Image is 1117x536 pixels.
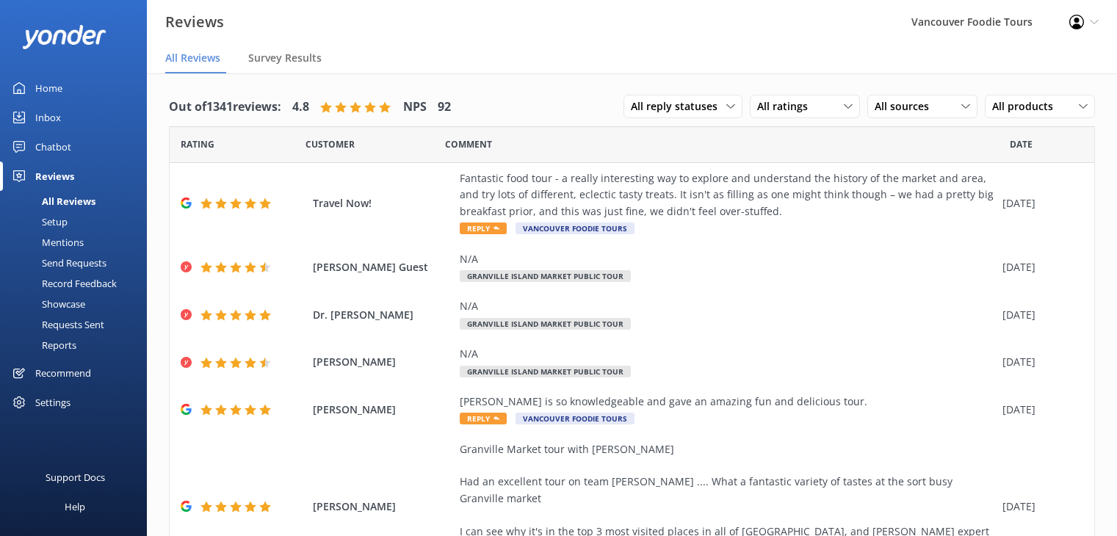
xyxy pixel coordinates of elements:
div: Showcase [9,294,85,314]
div: N/A [460,251,995,267]
div: [DATE] [1002,259,1076,275]
span: Travel Now! [313,195,452,211]
div: Support Docs [46,463,105,492]
div: Chatbot [35,132,71,162]
span: [PERSON_NAME] Guest [313,259,452,275]
span: Question [445,137,492,151]
div: [PERSON_NAME] is so knowledgeable and gave an amazing fun and delicious tour. [460,394,995,410]
div: Recommend [35,358,91,388]
div: Mentions [9,232,84,253]
span: Date [181,137,214,151]
div: Setup [9,211,68,232]
span: Date [306,137,355,151]
span: Dr. [PERSON_NAME] [313,307,452,323]
span: [PERSON_NAME] [313,402,452,418]
span: Granville Island Market Public Tour [460,270,631,282]
div: Fantastic food tour - a really interesting way to explore and understand the history of the marke... [460,170,995,220]
a: All Reviews [9,191,147,211]
div: Send Requests [9,253,106,273]
h4: 92 [438,98,451,117]
span: [PERSON_NAME] [313,354,452,370]
a: Send Requests [9,253,147,273]
a: Showcase [9,294,147,314]
div: Record Feedback [9,273,117,294]
span: [PERSON_NAME] [313,499,452,515]
div: [DATE] [1002,402,1076,418]
span: Reply [460,222,507,234]
div: Reviews [35,162,74,191]
span: All sources [875,98,938,115]
div: Inbox [35,103,61,132]
div: N/A [460,298,995,314]
div: [DATE] [1002,195,1076,211]
div: N/A [460,346,995,362]
span: All Reviews [165,51,220,65]
span: Granville Island Market Public Tour [460,366,631,377]
span: Granville Island Market Public Tour [460,318,631,330]
div: Reports [9,335,76,355]
a: Mentions [9,232,147,253]
span: Date [1010,137,1033,151]
a: Requests Sent [9,314,147,335]
span: All ratings [757,98,817,115]
div: [DATE] [1002,354,1076,370]
span: Vancouver Foodie Tours [516,413,635,424]
div: [DATE] [1002,499,1076,515]
div: Settings [35,388,71,417]
span: Reply [460,413,507,424]
div: Help [65,492,85,521]
div: Requests Sent [9,314,104,335]
h4: NPS [403,98,427,117]
span: Survey Results [248,51,322,65]
span: Vancouver Foodie Tours [516,222,635,234]
div: [DATE] [1002,307,1076,323]
div: Home [35,73,62,103]
h3: Reviews [165,10,224,34]
span: All reply statuses [631,98,726,115]
img: yonder-white-logo.png [22,25,106,49]
a: Reports [9,335,147,355]
a: Setup [9,211,147,232]
div: All Reviews [9,191,95,211]
span: All products [992,98,1062,115]
a: Record Feedback [9,273,147,294]
h4: 4.8 [292,98,309,117]
h4: Out of 1341 reviews: [169,98,281,117]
